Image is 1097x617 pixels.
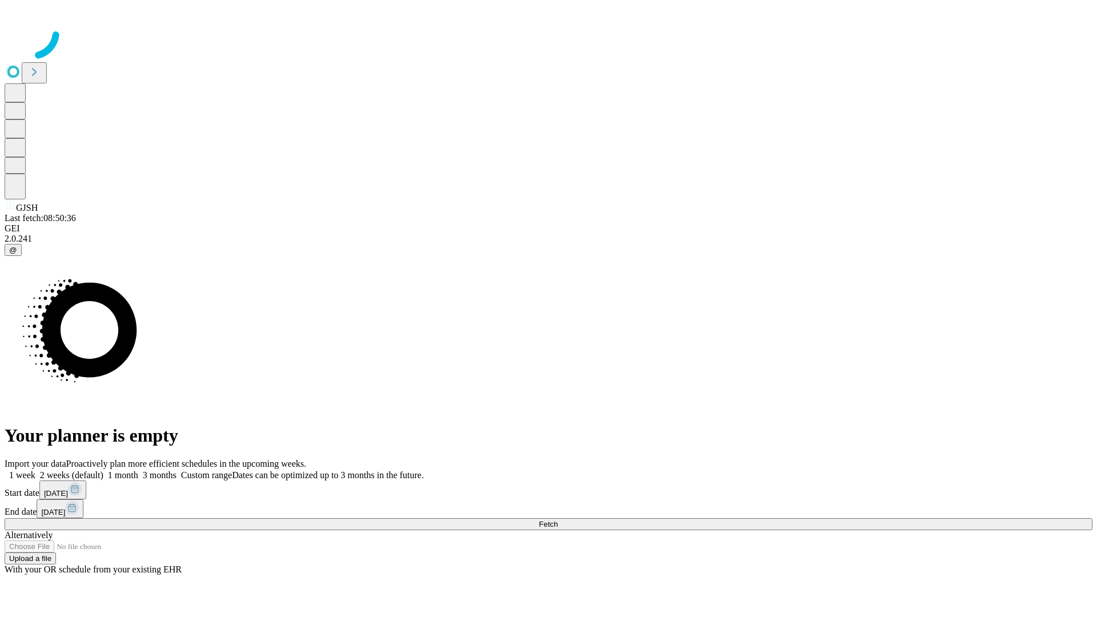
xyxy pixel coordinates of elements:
[40,470,103,480] span: 2 weeks (default)
[66,459,306,468] span: Proactively plan more efficient schedules in the upcoming weeks.
[5,244,22,256] button: @
[5,223,1092,234] div: GEI
[44,489,68,498] span: [DATE]
[5,480,1092,499] div: Start date
[181,470,232,480] span: Custom range
[5,234,1092,244] div: 2.0.241
[108,470,138,480] span: 1 month
[5,213,76,223] span: Last fetch: 08:50:36
[9,246,17,254] span: @
[5,459,66,468] span: Import your data
[37,499,83,518] button: [DATE]
[16,203,38,213] span: GJSH
[5,518,1092,530] button: Fetch
[5,530,53,540] span: Alternatively
[232,470,423,480] span: Dates can be optimized up to 3 months in the future.
[5,499,1092,518] div: End date
[5,552,56,564] button: Upload a file
[143,470,177,480] span: 3 months
[39,480,86,499] button: [DATE]
[5,564,182,574] span: With your OR schedule from your existing EHR
[41,508,65,516] span: [DATE]
[5,425,1092,446] h1: Your planner is empty
[539,520,558,528] span: Fetch
[9,470,35,480] span: 1 week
